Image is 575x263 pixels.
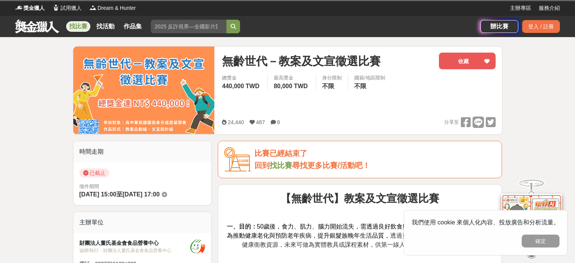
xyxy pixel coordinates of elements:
span: 透過蒐集各式優良作品，以增加銀髮族健康衛教資源，未來可做為實體教具或課程素材，供第一線人員及相關推廣活動所運用。 [242,232,493,248]
span: [DATE] 15:00 [79,191,116,198]
span: 487 [256,119,265,125]
span: 不限 [322,83,334,89]
input: 2025 反詐視界—全國影片競賽 [151,20,226,33]
img: Logo [89,4,97,11]
strong: 【無齡世代】教案及文宣徵選比賽 [281,193,439,204]
span: 徵件期間 [79,184,99,189]
div: 主辦單位 [73,212,212,233]
span: 至 [116,191,122,198]
div: 登入 / 註冊 [522,20,560,33]
a: 主辦專區 [510,4,531,12]
span: 獎金獵人 [23,4,45,12]
div: 協辦/執行： 財團法人董氏基金會食品營養中心 [79,247,191,254]
div: 財團法人董氏基金會食品營養中心 [79,239,191,247]
img: Cover Image [73,47,215,134]
span: 分享至 [444,117,459,128]
a: Logo試用獵人 [52,4,82,12]
strong: 一、目的： [227,223,257,230]
img: d2146d9a-e6f6-4337-9592-8cefde37ba6b.png [501,194,562,244]
span: 無齡世代－教案及文宣徵選比賽 [222,53,381,70]
span: 回到 [254,161,270,170]
img: Logo [52,4,60,11]
span: 80,000 TWD [274,83,308,89]
a: 作品集 [121,21,145,32]
span: 440,000 TWD [222,83,259,89]
span: 尋找更多比賽/活動吧！ [292,161,370,170]
a: 找活動 [93,21,118,32]
a: LogoDream & Hunter [89,4,136,12]
a: 服務介紹 [539,4,560,12]
span: 最高獎金 [274,74,310,82]
a: 辦比賽 [480,20,518,33]
span: 50歲後，食力、肌力、腦力開始流失，需透過良好飲食與運動習慣來培養這三個健康力，為推動健康老化與預防老年疾病，提升銀髮族晚年生活品質， [227,223,493,239]
span: 已截止 [79,168,109,177]
a: 找比賽 [270,161,292,170]
span: 總獎金 [222,74,261,82]
img: Logo [15,4,23,11]
span: Dream & Hunter [98,4,136,12]
span: 不限 [354,83,366,89]
div: 時間走期 [73,141,212,162]
button: 收藏 [439,53,496,69]
div: 國籍/地區限制 [354,74,385,82]
span: 試用獵人 [60,4,82,12]
a: Logo獎金獵人 [15,4,45,12]
span: 我們使用 cookie 來個人化內容、投放廣告和分析流量。 [412,219,560,226]
div: 身分限制 [322,74,342,82]
span: [DATE] 17:00 [122,191,160,198]
button: 確定 [522,235,560,247]
span: 8 [277,119,280,125]
div: 比賽已經結束了 [254,147,496,160]
img: Icon [224,147,251,172]
a: 找比賽 [66,21,90,32]
span: 24,440 [228,119,244,125]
